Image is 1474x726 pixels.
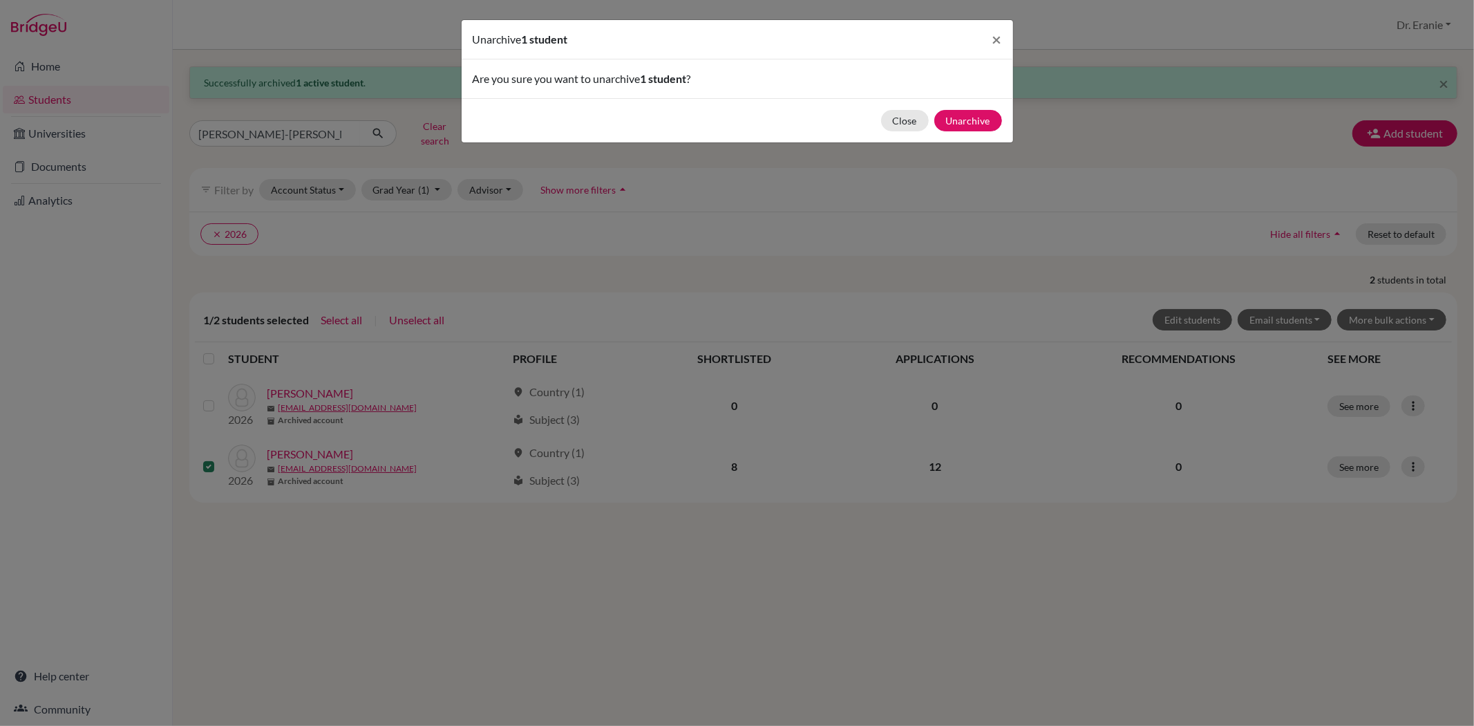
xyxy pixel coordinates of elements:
[641,72,687,85] span: 1 student
[981,20,1013,59] button: Close
[992,29,1002,49] span: ×
[473,32,522,46] span: Unarchive
[473,71,1002,87] p: Are you sure you want to unarchive ?
[881,110,929,131] button: Close
[522,32,568,46] span: 1 student
[934,110,1002,131] button: Unarchive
